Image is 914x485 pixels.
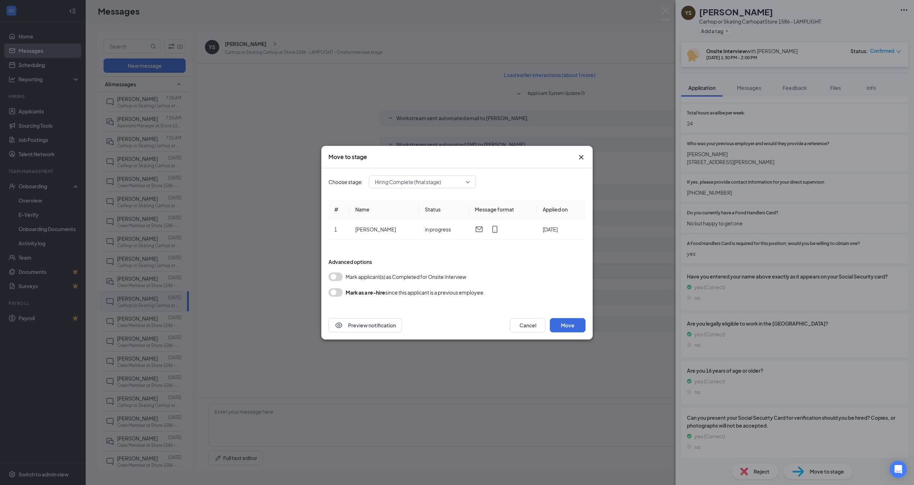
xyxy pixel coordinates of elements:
div: since this applicant is a previous employee. [346,288,485,297]
th: # [328,200,350,219]
button: Close [577,153,586,162]
svg: Email [475,225,483,234]
svg: MobileSms [491,225,499,234]
span: Mark applicant(s) as Completed for Onsite Interview [346,272,466,281]
th: Message format [469,200,537,219]
div: Advanced options [328,258,586,265]
div: Open Intercom Messenger [890,461,907,478]
td: in progress [419,219,469,240]
h3: Move to stage [328,153,367,161]
td: [DATE] [537,219,586,240]
button: Cancel [510,318,546,332]
span: 1 [334,226,337,233]
td: [PERSON_NAME] [350,219,419,240]
th: Status [419,200,469,219]
svg: Cross [577,153,586,162]
th: Applied on [537,200,586,219]
svg: Eye [335,321,343,330]
span: Choose stage: [328,178,363,186]
span: Hiring Complete (final stage) [375,177,441,187]
button: Move [550,318,586,332]
button: EyePreview notification [328,318,402,332]
th: Name [350,200,419,219]
b: Mark as a re-hire [346,289,385,296]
